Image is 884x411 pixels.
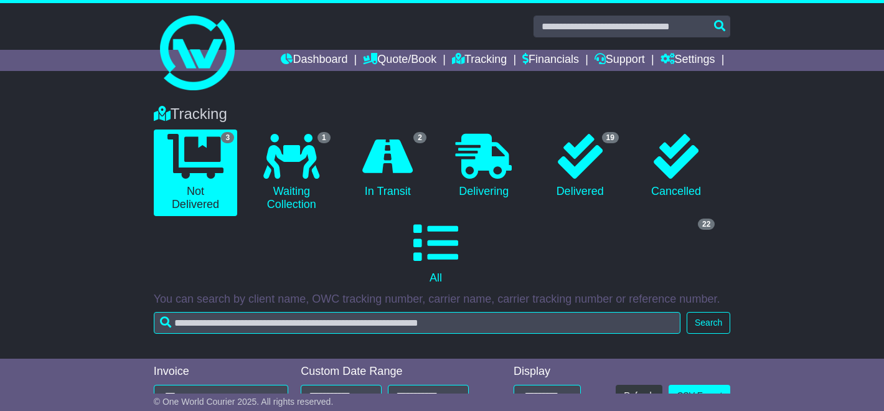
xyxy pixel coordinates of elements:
a: CSV Export [669,385,730,407]
a: 2 In Transit [346,130,430,203]
a: Financials [522,50,579,71]
span: 22 [698,219,715,230]
a: Support [595,50,645,71]
a: Settings [661,50,715,71]
a: Cancelled [634,130,718,203]
a: Delivering [442,130,525,203]
a: Tracking [452,50,507,71]
a: 22 All [154,216,718,290]
div: Invoice [154,365,289,379]
span: 1 [317,132,331,143]
div: Custom Date Range [301,365,485,379]
p: You can search by client name, OWC tracking number, carrier name, carrier tracking number or refe... [154,293,731,306]
button: Refresh [616,385,662,407]
a: 19 Delivered [538,130,621,203]
a: 1 Waiting Collection [250,130,333,216]
a: Dashboard [281,50,347,71]
span: © One World Courier 2025. All rights reserved. [154,397,334,407]
span: 3 [221,132,234,143]
div: Display [514,365,581,379]
div: Tracking [148,105,737,123]
span: 19 [602,132,619,143]
a: Quote/Book [363,50,436,71]
button: Search [687,312,730,334]
span: 2 [413,132,426,143]
a: 3 Not Delivered [154,130,237,216]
